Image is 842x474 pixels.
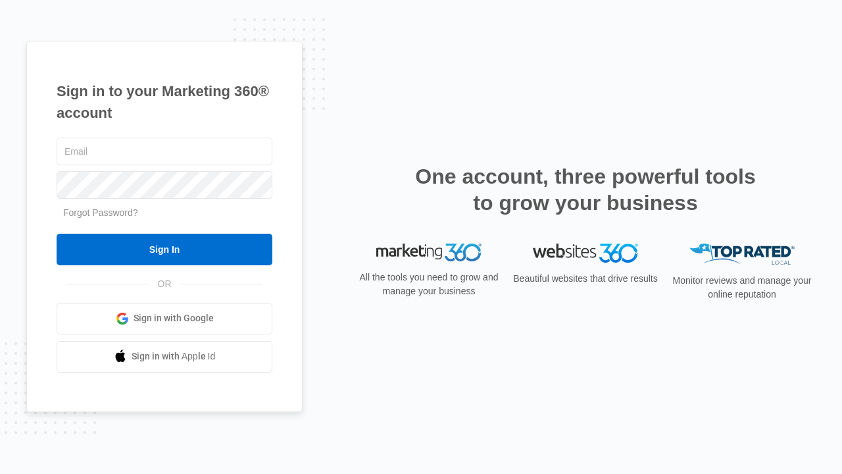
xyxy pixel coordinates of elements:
[57,138,272,165] input: Email
[149,277,181,291] span: OR
[132,350,216,363] span: Sign in with Apple Id
[512,272,659,286] p: Beautiful websites that drive results
[355,271,503,298] p: All the tools you need to grow and manage your business
[668,274,816,302] p: Monitor reviews and manage your online reputation
[411,163,760,216] h2: One account, three powerful tools to grow your business
[689,244,795,265] img: Top Rated Local
[376,244,482,262] img: Marketing 360
[63,207,138,218] a: Forgot Password?
[57,234,272,265] input: Sign In
[57,341,272,373] a: Sign in with Apple Id
[57,80,272,124] h1: Sign in to your Marketing 360® account
[134,311,214,325] span: Sign in with Google
[57,303,272,334] a: Sign in with Google
[533,244,638,263] img: Websites 360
